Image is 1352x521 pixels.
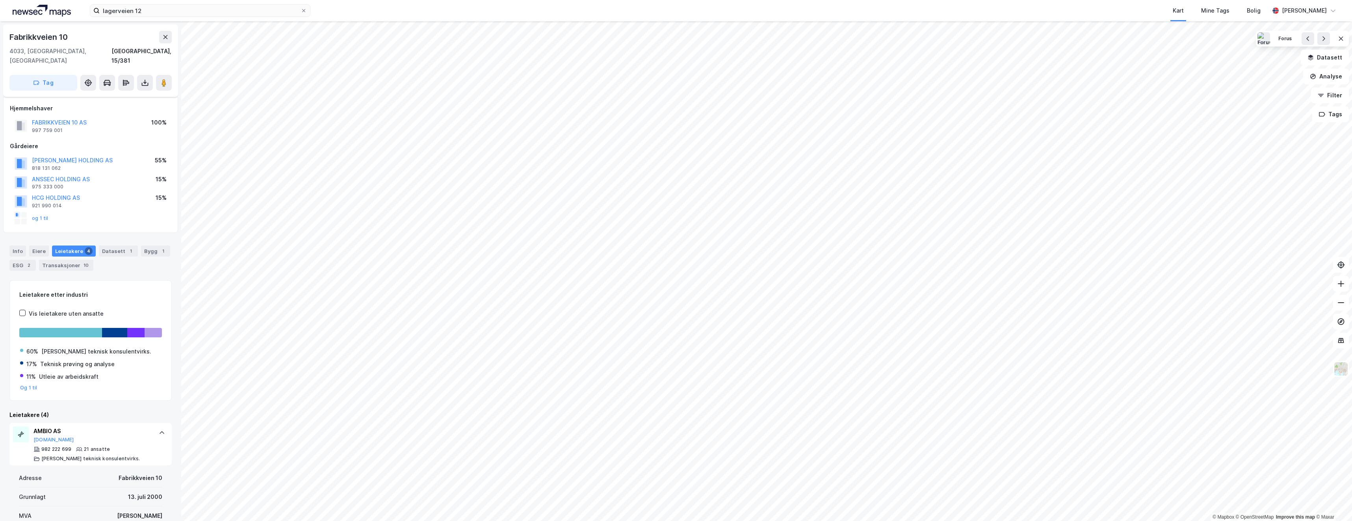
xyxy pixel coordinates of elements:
a: Improve this map [1276,514,1315,520]
div: Grunnlagt [19,492,46,502]
div: ESG [9,260,36,271]
div: 13. juli 2000 [128,492,162,502]
div: AMBIO AS [33,426,151,436]
div: 1 [159,247,167,255]
div: 4 [85,247,93,255]
div: Leietakere etter industri [19,290,162,300]
button: Datasett [1301,50,1349,65]
img: Z [1333,361,1348,376]
img: Forus [1257,32,1270,45]
div: 11% [26,372,36,381]
div: 10 [82,261,90,269]
div: 2 [25,261,33,269]
div: Bygg [141,246,170,257]
div: Datasett [99,246,138,257]
div: 15% [156,175,167,184]
iframe: Chat Widget [1313,483,1352,521]
button: Filter [1311,87,1349,103]
div: Teknisk prøving og analyse [40,359,115,369]
div: Fabrikkveien 10 [9,31,69,43]
div: 982 222 699 [41,446,71,452]
div: Mine Tags [1201,6,1229,15]
div: 4033, [GEOGRAPHIC_DATA], [GEOGRAPHIC_DATA] [9,47,111,65]
div: 997 759 001 [32,127,63,134]
div: [PERSON_NAME] teknisk konsulentvirks. [41,456,140,462]
button: Tag [9,75,77,91]
div: Leietakere (4) [9,410,172,420]
div: Transaksjoner [39,260,93,271]
div: Kontrollprogram for chat [1313,483,1352,521]
div: Eiere [29,246,49,257]
div: [GEOGRAPHIC_DATA], 15/381 [111,47,172,65]
div: [PERSON_NAME] [1282,6,1327,15]
div: Bolig [1247,6,1261,15]
div: Hjemmelshaver [10,104,171,113]
button: [DOMAIN_NAME] [33,437,74,443]
img: logo.a4113a55bc3d86da70a041830d287a7e.svg [13,5,71,17]
a: Mapbox [1213,514,1234,520]
div: 60% [26,347,38,356]
div: 15% [156,193,167,203]
button: Tags [1312,106,1349,122]
button: Forus [1273,32,1297,45]
div: 1 [127,247,135,255]
div: Fabrikkveien 10 [119,473,162,483]
div: 921 990 014 [32,203,62,209]
div: 17% [26,359,37,369]
div: 21 ansatte [84,446,110,452]
div: Utleie av arbeidskraft [39,372,98,381]
div: 975 333 000 [32,184,63,190]
div: Info [9,246,26,257]
div: Forus [1278,35,1292,42]
input: Søk på adresse, matrikkel, gårdeiere, leietakere eller personer [100,5,301,17]
div: [PERSON_NAME] [117,511,162,521]
div: MVA [19,511,32,521]
button: Og 1 til [20,385,37,391]
button: Analyse [1303,69,1349,84]
div: Kart [1173,6,1184,15]
div: 55% [155,156,167,165]
a: OpenStreetMap [1236,514,1274,520]
div: Leietakere [52,246,96,257]
div: 100% [151,118,167,127]
div: [PERSON_NAME] teknisk konsulentvirks. [41,347,151,356]
div: Vis leietakere uten ansatte [29,309,104,318]
div: Gårdeiere [10,141,171,151]
div: 818 131 062 [32,165,61,171]
div: Adresse [19,473,42,483]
